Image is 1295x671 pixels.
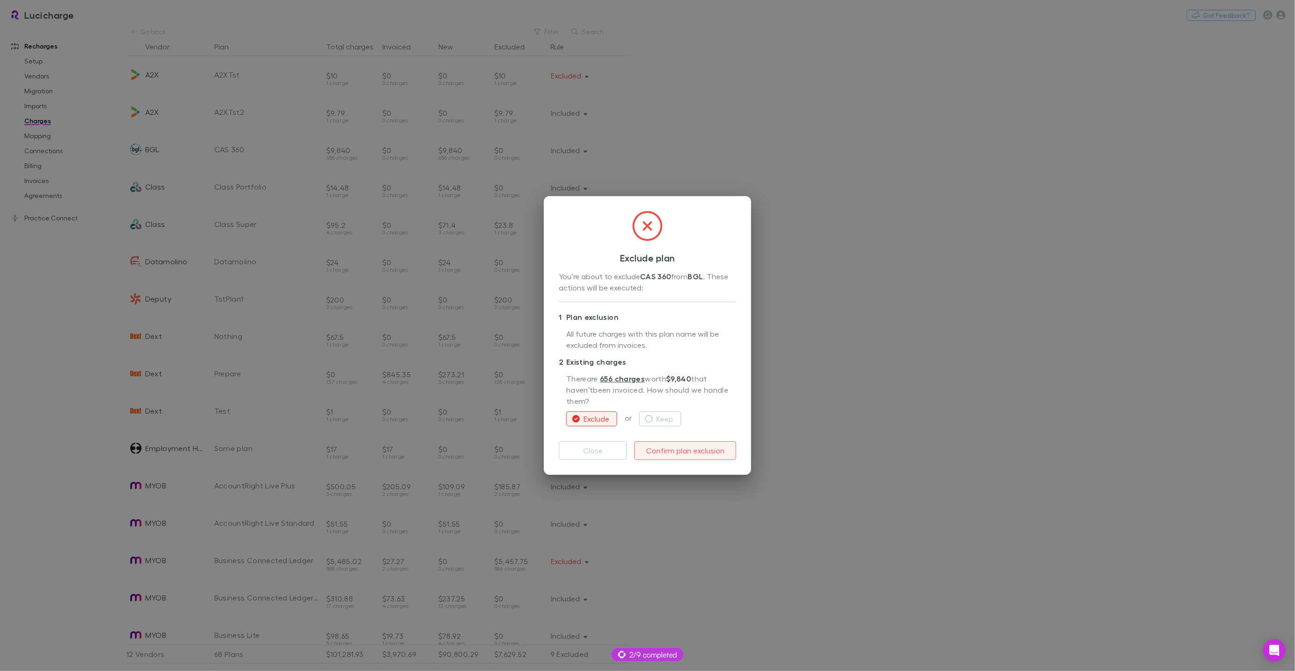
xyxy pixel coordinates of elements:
[600,374,645,383] a: 656 charges
[566,373,736,408] p: There are worth that haven’t been invoiced. How should we handle them?
[1263,639,1286,662] div: Open Intercom Messenger
[639,411,681,426] button: Keep
[559,271,736,294] div: You’re about to exclude from . These actions will be executed:
[566,411,617,426] button: Exclude
[559,325,736,354] div: All future charges with this plan name will be excluded from invoices.
[559,356,566,367] div: 2
[559,441,627,460] button: Close
[688,272,704,281] strong: BGL
[617,413,639,422] span: or
[640,272,671,281] strong: CAS 360
[634,441,736,460] button: Confirm plan exclusion
[666,374,691,383] strong: $9,840
[559,311,566,323] div: 1
[559,252,736,263] h3: Exclude plan
[559,354,736,369] p: Existing charges
[559,310,736,325] p: Plan exclusion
